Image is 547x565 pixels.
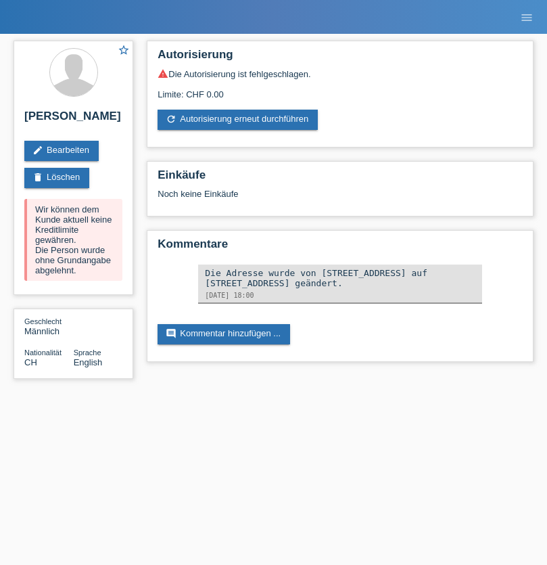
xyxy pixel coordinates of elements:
i: menu [520,11,533,24]
div: [DATE] 18:00 [205,292,475,299]
a: refreshAutorisierung erneut durchführen [158,110,318,130]
div: Männlich [24,316,74,336]
a: commentKommentar hinzufügen ... [158,324,290,344]
i: star_border [118,44,130,56]
a: editBearbeiten [24,141,99,161]
i: warning [158,68,168,79]
div: Die Adresse wurde von [STREET_ADDRESS] auf [STREET_ADDRESS] geändert. [205,268,475,288]
div: Die Autorisierung ist fehlgeschlagen. [158,68,523,79]
span: Sprache [74,348,101,357]
h2: Kommentare [158,238,523,258]
span: Nationalität [24,348,62,357]
h2: [PERSON_NAME] [24,110,122,130]
h2: Autorisierung [158,48,523,68]
a: deleteLöschen [24,168,89,188]
i: refresh [166,114,176,125]
a: menu [513,13,540,21]
i: edit [32,145,43,156]
span: Schweiz [24,357,37,367]
h2: Einkäufe [158,168,523,189]
div: Wir können dem Kunde aktuell keine Kreditlimite gewähren. Die Person wurde ohne Grundangabe abgel... [24,199,122,281]
div: Noch keine Einkäufe [158,189,523,209]
span: Geschlecht [24,317,62,325]
i: delete [32,172,43,183]
a: star_border [118,44,130,58]
i: comment [166,328,176,339]
span: English [74,357,103,367]
div: Limite: CHF 0.00 [158,79,523,99]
